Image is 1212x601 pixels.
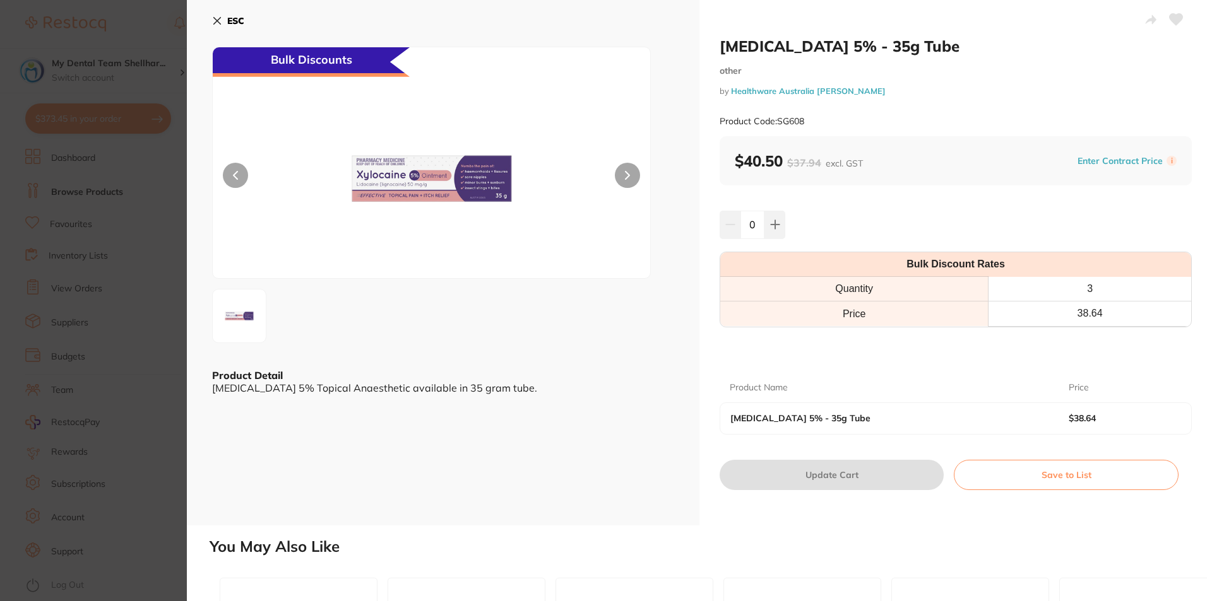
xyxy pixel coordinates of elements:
p: Product Name [730,382,788,394]
p: Price [1069,382,1089,394]
div: [MEDICAL_DATA] 5% Topical Anaesthetic available in 35 gram tube. [212,382,674,394]
b: $38.64 [1069,413,1170,423]
th: 3 [989,277,1191,301]
button: ESC [212,10,244,32]
th: 38.64 [989,301,1191,326]
small: by [720,86,1192,96]
th: Bulk Discount Rates [720,252,1191,277]
b: Product Detail [212,369,283,382]
h2: [MEDICAL_DATA] 5% - 35g Tube [720,37,1192,55]
b: [MEDICAL_DATA] 5% - 35g Tube [730,413,1035,423]
img: bmc [217,293,262,339]
td: Price [720,301,989,326]
button: Save to List [954,460,1179,490]
span: excl. GST [826,158,863,169]
h2: You May Also Like [210,538,1207,556]
b: ESC [227,15,244,26]
label: i [1167,156,1177,166]
small: other [720,66,1192,76]
a: Healthware Australia [PERSON_NAME] [731,86,886,96]
div: Bulk Discounts [213,47,410,77]
span: $37.94 [787,156,821,169]
button: Update Cart [720,460,944,490]
button: Enter Contract Price [1074,155,1167,167]
th: Quantity [720,277,989,301]
b: $40.50 [735,151,863,170]
small: Product Code: SG608 [720,116,804,127]
img: bmc [300,79,563,278]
